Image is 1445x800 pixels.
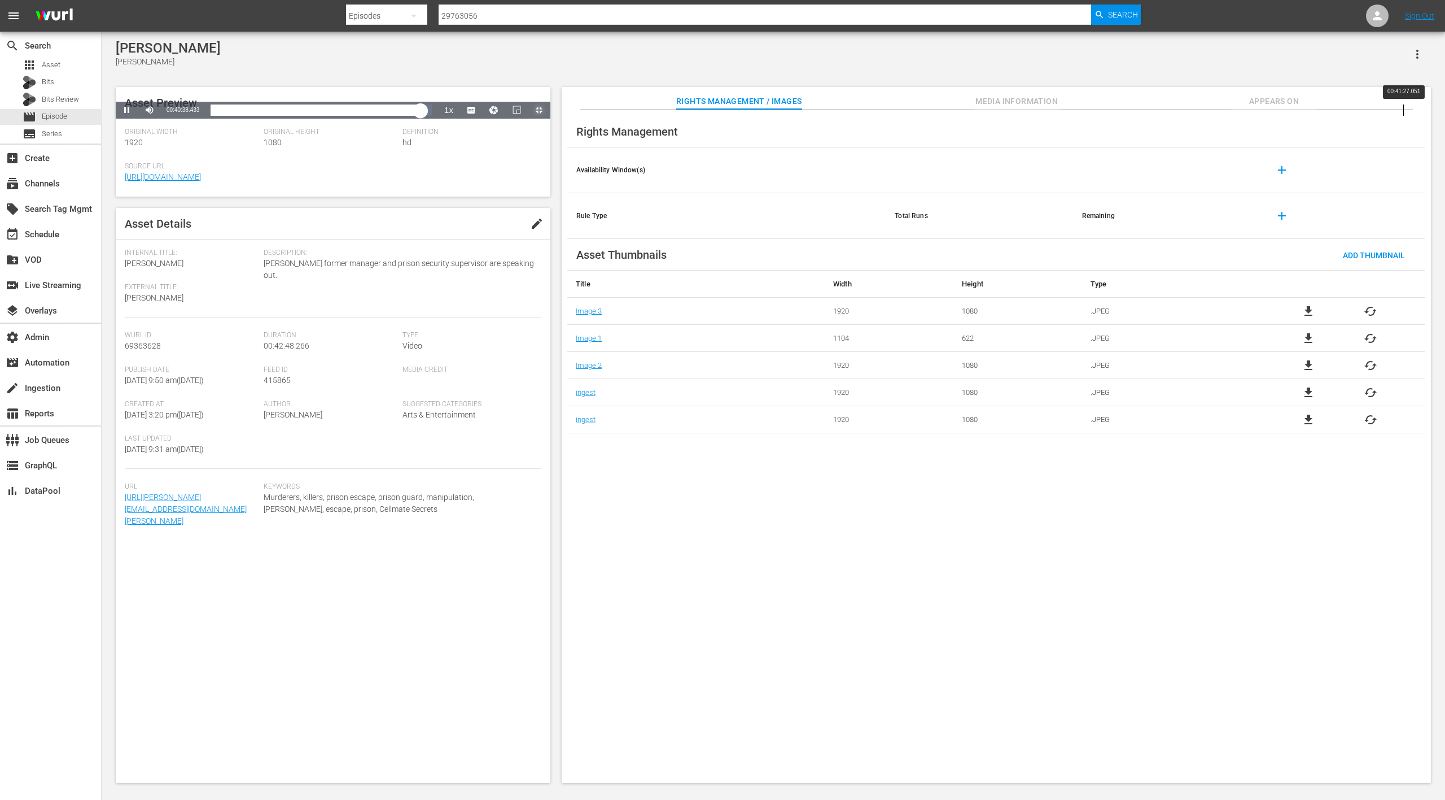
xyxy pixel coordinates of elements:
a: [URL][DOMAIN_NAME] [125,172,201,181]
button: add [1268,156,1295,184]
span: 00:40:38.433 [167,107,199,113]
td: .JPEG [1082,352,1254,379]
td: 1104 [825,325,953,352]
th: Total Runs [886,193,1072,239]
span: add [1275,163,1289,177]
span: Search Tag Mgmt [6,202,19,216]
span: Admin [6,331,19,344]
a: file_download [1302,305,1315,318]
span: cached [1364,332,1377,345]
span: 1920 [125,138,143,147]
span: Job Queues [6,433,19,447]
span: Asset [42,59,60,71]
span: Original Width [125,128,258,137]
span: Feed ID [264,366,397,375]
span: Episode [42,111,67,122]
span: add [1275,209,1289,223]
td: 1920 [825,406,953,433]
a: [URL][PERSON_NAME][EMAIL_ADDRESS][DOMAIN_NAME][PERSON_NAME] [125,493,247,525]
td: 622 [953,325,1082,352]
button: Mute [138,102,161,119]
span: Live Streaming [6,279,19,292]
th: Height [953,271,1082,298]
a: Image 3 [576,307,602,315]
span: Search [6,39,19,53]
button: Search [1091,5,1141,25]
button: Playback Rate [437,102,460,119]
a: file_download [1302,332,1315,345]
span: [PERSON_NAME] [125,259,183,268]
span: Keywords [264,482,536,492]
button: cached [1364,386,1377,399]
span: [PERSON_NAME] [264,410,322,419]
span: Suggested Categories [402,400,536,409]
td: .JPEG [1082,406,1254,433]
td: 1080 [953,352,1082,379]
span: Arts & Entertainment [402,410,476,419]
span: External Title: [125,283,258,292]
td: 1920 [825,352,953,379]
span: Duration [264,331,397,340]
span: Source Url [125,162,536,171]
span: Series [42,128,62,140]
span: Created At [125,400,258,409]
th: Width [825,271,953,298]
a: file_download [1302,413,1315,427]
span: Asset Preview [125,96,197,110]
th: Title [567,271,825,298]
span: [DATE] 3:20 pm ( [DATE] ) [125,410,204,419]
button: Jump To Time [483,102,505,119]
div: Bits [23,76,36,89]
span: file_download [1302,359,1315,372]
button: Picture-in-Picture [505,102,528,119]
span: Publish Date [125,366,258,375]
span: [DATE] 9:50 am ( [DATE] ) [125,376,204,385]
th: Type [1082,271,1254,298]
button: Exit Fullscreen [528,102,550,119]
div: [PERSON_NAME] [116,56,221,68]
td: 1080 [953,298,1082,325]
span: VOD [6,253,19,267]
span: Schedule [6,228,19,241]
button: edit [523,210,550,237]
span: Rights Management / Images [676,94,802,108]
span: Search [1108,5,1138,25]
span: edit [530,217,544,231]
span: Media Credit [402,366,536,375]
span: Appears On [1232,94,1316,108]
button: add [1268,202,1295,229]
span: Video [402,341,422,350]
span: Media Information [974,94,1059,108]
div: Progress Bar [211,105,432,116]
span: [DATE] 9:31 am ( [DATE] ) [125,445,204,454]
span: Bits [42,76,54,88]
a: Image 2 [576,361,602,369]
span: Last Updated [125,434,258,444]
span: cached [1364,413,1377,427]
button: cached [1364,305,1377,318]
a: file_download [1302,386,1315,399]
a: ingest [576,388,595,397]
button: cached [1364,359,1377,372]
a: Image 1 [576,334,602,342]
a: Sign Out [1405,11,1434,20]
span: Bits Review [42,94,79,105]
span: Description: [264,249,536,258]
span: Create [6,151,19,165]
span: [PERSON_NAME] former manager and prison security supervisor are speaking out. [264,258,536,281]
span: DataPool [6,484,19,498]
span: Author [264,400,397,409]
span: Definition [402,128,536,137]
span: [PERSON_NAME] [125,293,183,302]
span: Automation [6,356,19,369]
td: 1080 [953,406,1082,433]
a: ingest [576,415,595,424]
span: Murderers, killers, prison escape, prison guard, manipulation, [PERSON_NAME], escape, prison, Cel... [264,492,536,515]
span: 00:42:48.266 [264,341,309,350]
th: Rule Type [567,193,886,239]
